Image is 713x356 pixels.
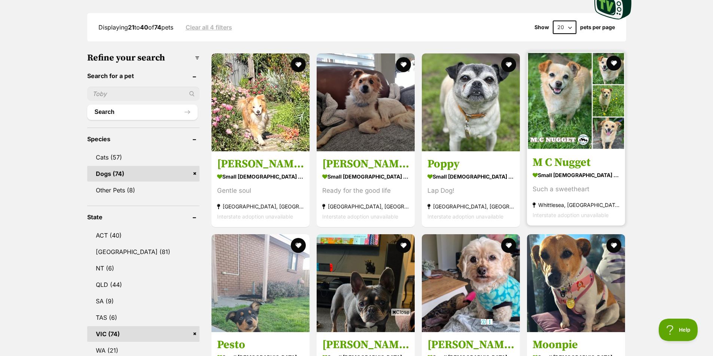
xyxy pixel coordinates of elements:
strong: Whittlesea, [GEOGRAPHIC_DATA] [533,200,619,210]
strong: small [DEMOGRAPHIC_DATA] Dog [217,171,304,182]
a: QLD (44) [87,277,199,292]
strong: 21 [128,24,134,31]
h3: M C Nugget [533,155,619,170]
img: Poppy - Pug Dog [422,53,520,151]
img: Moonpie - Jack Russell Terrier Dog [527,234,625,332]
button: favourite [607,56,622,71]
button: favourite [501,57,516,72]
img: Pesto - Mixed breed Dog [211,234,310,332]
div: Lap Dog! [427,186,514,196]
span: Interstate adoption unavailable [427,213,503,220]
strong: 40 [140,24,148,31]
img: Basil Silvanus - Papillon Dog [317,53,415,151]
a: Other Pets (8) [87,182,199,198]
span: Close [391,308,411,316]
span: Interstate adoption unavailable [217,213,293,220]
h3: Pesto [217,338,304,352]
h3: Refine your search [87,53,199,63]
a: Clear all 4 filters [186,24,232,31]
strong: small [DEMOGRAPHIC_DATA] Dog [533,170,619,180]
header: State [87,214,199,220]
a: SA (9) [87,293,199,309]
strong: [GEOGRAPHIC_DATA], [GEOGRAPHIC_DATA] [217,201,304,211]
button: favourite [291,238,306,253]
img: Lola Silvanus - Cavalier King Charles Spaniel x Poodle (Toy) Dog [422,234,520,332]
img: M C Nugget - Pomeranian Dog [527,52,625,150]
a: [PERSON_NAME] small [DEMOGRAPHIC_DATA] Dog Gentle soul [GEOGRAPHIC_DATA], [GEOGRAPHIC_DATA] Inter... [211,151,310,227]
strong: small [DEMOGRAPHIC_DATA] Dog [427,171,514,182]
span: Interstate adoption unavailable [322,213,398,220]
span: Displaying to of pets [98,24,173,31]
a: [GEOGRAPHIC_DATA] (81) [87,244,199,260]
strong: small [DEMOGRAPHIC_DATA] Dog [322,171,409,182]
h3: Moonpie [533,338,619,352]
div: Gentle soul [217,186,304,196]
header: Species [87,136,199,142]
h3: [PERSON_NAME] [322,157,409,171]
span: Interstate adoption unavailable [533,212,609,218]
a: Dogs (74) [87,166,199,182]
span: Show [534,24,549,30]
img: adc.png [107,0,112,6]
button: favourite [291,57,306,72]
strong: 74 [154,24,161,31]
a: Poppy small [DEMOGRAPHIC_DATA] Dog Lap Dog! [GEOGRAPHIC_DATA], [GEOGRAPHIC_DATA] Interstate adopt... [422,151,520,227]
iframe: Advertisement [220,319,493,352]
input: Toby [87,87,199,101]
strong: [GEOGRAPHIC_DATA], [GEOGRAPHIC_DATA] [322,201,409,211]
a: TAS (6) [87,310,199,325]
button: Search [87,105,198,120]
header: Search for a pet [87,72,199,79]
a: VIC (74) [87,326,199,342]
h3: Poppy [427,157,514,171]
label: pets per page [580,24,615,30]
button: favourite [396,57,411,72]
div: Ready for the good life [322,186,409,196]
button: favourite [607,238,622,253]
button: favourite [501,238,516,253]
button: favourite [396,238,411,253]
strong: [GEOGRAPHIC_DATA], [GEOGRAPHIC_DATA] [427,201,514,211]
h3: [PERSON_NAME] [217,157,304,171]
img: Lily Tamblyn - French Bulldog [317,234,415,332]
div: Such a sweetheart [533,184,619,194]
a: NT (6) [87,260,199,276]
a: [PERSON_NAME] small [DEMOGRAPHIC_DATA] Dog Ready for the good life [GEOGRAPHIC_DATA], [GEOGRAPHIC... [317,151,415,227]
a: ACT (40) [87,227,199,243]
a: Cats (57) [87,149,199,165]
a: M C Nugget small [DEMOGRAPHIC_DATA] Dog Such a sweetheart Whittlesea, [GEOGRAPHIC_DATA] Interstat... [527,150,625,226]
img: Max Quinnell - Pomeranian Dog [211,53,310,151]
iframe: Help Scout Beacon - Open [659,319,698,341]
